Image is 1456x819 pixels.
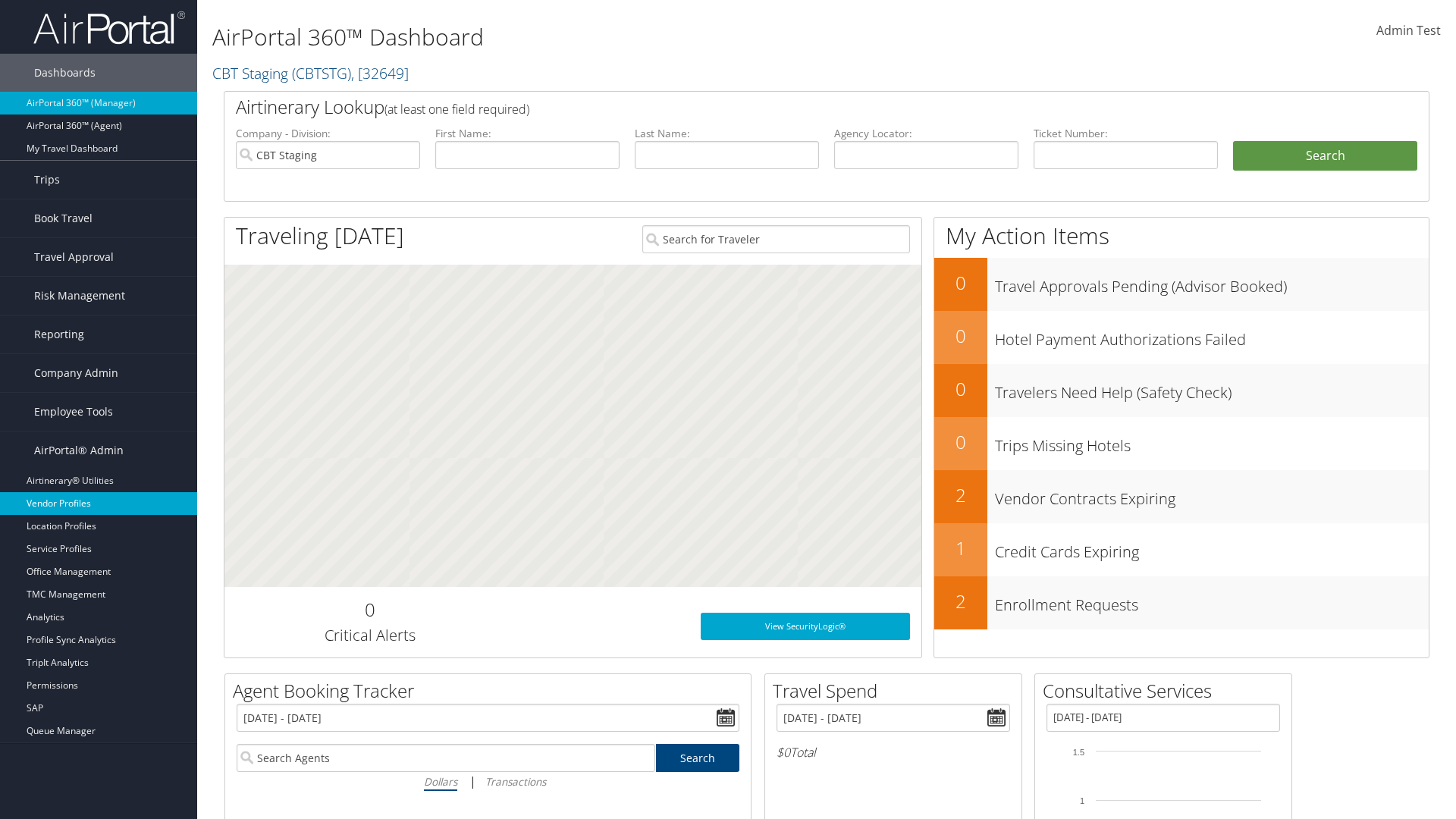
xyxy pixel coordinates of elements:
[642,225,910,253] input: Search for Traveler
[995,587,1429,616] h3: Enrollment Requests
[934,588,987,614] h2: 2
[435,126,620,141] label: First Name:
[934,376,987,402] h2: 0
[485,774,546,789] i: Transactions
[1080,796,1084,805] tspan: 1
[34,354,118,392] span: Company Admin
[995,375,1429,403] h3: Travelers Need Help (Safety Check)
[934,417,1429,470] a: 0Trips Missing Hotels
[34,54,96,92] span: Dashboards
[934,220,1429,252] h1: My Action Items
[934,482,987,508] h2: 2
[1376,22,1441,39] span: Admin Test
[236,94,1317,120] h2: Airtinerary Lookup
[384,101,529,118] span: (at least one field required)
[934,311,1429,364] a: 0Hotel Payment Authorizations Failed
[236,597,504,623] h2: 0
[934,364,1429,417] a: 0Travelers Need Help (Safety Check)
[995,534,1429,563] h3: Credit Cards Expiring
[777,744,1010,761] h6: Total
[934,535,987,561] h2: 1
[233,678,751,704] h2: Agent Booking Tracker
[656,744,740,772] a: Search
[934,523,1429,576] a: 1Credit Cards Expiring
[995,481,1429,510] h3: Vendor Contracts Expiring
[995,268,1429,297] h3: Travel Approvals Pending (Advisor Booked)
[934,270,987,296] h2: 0
[1376,8,1441,55] a: Admin Test
[1073,748,1084,757] tspan: 1.5
[995,428,1429,457] h3: Trips Missing Hotels
[34,315,84,353] span: Reporting
[34,199,93,237] span: Book Travel
[34,161,60,199] span: Trips
[33,10,185,45] img: airportal-logo.png
[351,63,409,83] span: , [ 32649 ]
[34,238,114,276] span: Travel Approval
[236,625,504,646] h3: Critical Alerts
[635,126,819,141] label: Last Name:
[934,258,1429,311] a: 0Travel Approvals Pending (Advisor Booked)
[934,323,987,349] h2: 0
[1043,678,1291,704] h2: Consultative Services
[934,576,1429,629] a: 2Enrollment Requests
[773,678,1021,704] h2: Travel Spend
[934,470,1429,523] a: 2Vendor Contracts Expiring
[1233,141,1417,171] button: Search
[1034,126,1218,141] label: Ticket Number:
[236,220,404,252] h1: Traveling [DATE]
[237,772,739,791] div: |
[212,21,1031,53] h1: AirPortal 360™ Dashboard
[834,126,1018,141] label: Agency Locator:
[34,277,125,315] span: Risk Management
[777,744,790,761] span: $0
[236,126,420,141] label: Company - Division:
[34,393,113,431] span: Employee Tools
[701,613,910,640] a: View SecurityLogic®
[995,322,1429,350] h3: Hotel Payment Authorizations Failed
[292,63,351,83] span: ( CBTSTG )
[424,774,457,789] i: Dollars
[934,429,987,455] h2: 0
[237,744,655,772] input: Search Agents
[212,63,409,83] a: CBT Staging
[34,431,124,469] span: AirPortal® Admin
